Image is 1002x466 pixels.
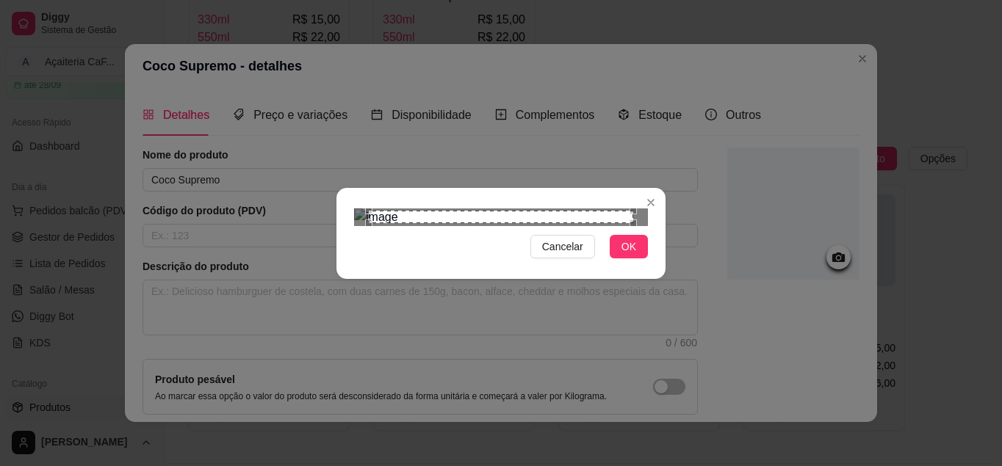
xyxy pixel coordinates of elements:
button: Close [639,191,663,214]
button: Cancelar [530,235,595,258]
span: Cancelar [542,239,583,255]
span: OK [621,239,636,255]
div: Use the arrow keys to move the crop selection area [369,211,633,222]
img: image [354,208,648,226]
button: OK [610,235,648,258]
